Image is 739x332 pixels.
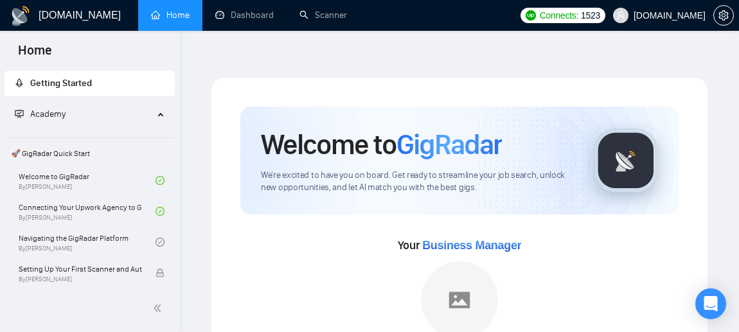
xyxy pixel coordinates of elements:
img: gigradar-logo.png [594,128,658,193]
span: Home [8,41,62,68]
span: Academy [15,109,66,119]
a: dashboardDashboard [215,10,274,21]
button: setting [713,5,734,26]
span: GigRadar [396,127,502,162]
a: Connecting Your Upwork Agency to GigRadarBy[PERSON_NAME] [19,197,156,225]
li: Getting Started [4,71,175,96]
span: fund-projection-screen [15,109,24,118]
span: Business Manager [422,239,521,252]
span: check-circle [156,207,165,216]
span: check-circle [156,176,165,185]
span: rocket [15,78,24,87]
img: upwork-logo.png [526,10,536,21]
span: We're excited to have you on board. Get ready to streamline your job search, unlock new opportuni... [261,170,573,194]
a: setting [713,10,734,21]
span: user [616,11,625,20]
span: Connects: [540,8,578,22]
span: Your [398,238,522,252]
a: Welcome to GigRadarBy[PERSON_NAME] [19,166,156,195]
div: Open Intercom Messenger [695,288,726,319]
img: logo [10,6,31,26]
h1: Welcome to [261,127,502,162]
span: By [PERSON_NAME] [19,275,142,283]
span: check-circle [156,238,165,247]
a: homeHome [151,10,190,21]
span: Getting Started [30,78,92,89]
a: searchScanner [299,10,347,21]
span: Academy [30,109,66,119]
span: 🚀 GigRadar Quick Start [6,141,174,166]
span: 1523 [581,8,600,22]
span: lock [156,268,165,277]
span: double-left [153,302,166,315]
a: Navigating the GigRadar PlatformBy[PERSON_NAME] [19,228,156,256]
span: Setting Up Your First Scanner and Auto-Bidder [19,263,142,275]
